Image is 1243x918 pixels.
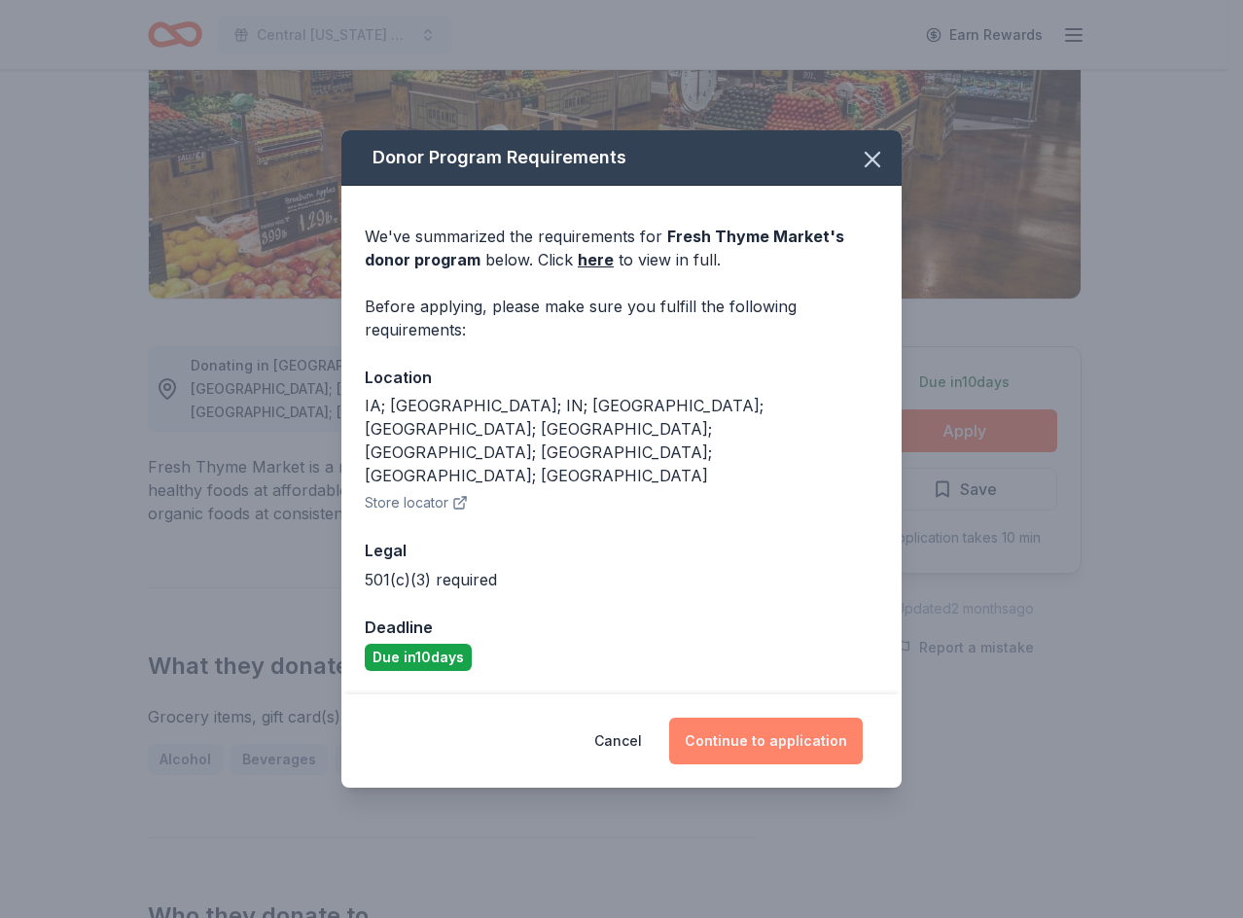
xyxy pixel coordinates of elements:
div: Due in 10 days [365,644,472,671]
div: IA; [GEOGRAPHIC_DATA]; IN; [GEOGRAPHIC_DATA]; [GEOGRAPHIC_DATA]; [GEOGRAPHIC_DATA]; [GEOGRAPHIC_D... [365,394,878,487]
button: Store locator [365,491,468,514]
div: We've summarized the requirements for below. Click to view in full. [365,225,878,271]
div: Location [365,365,878,390]
div: Donor Program Requirements [341,130,902,186]
div: Before applying, please make sure you fulfill the following requirements: [365,295,878,341]
div: Deadline [365,615,878,640]
div: 501(c)(3) required [365,568,878,591]
button: Cancel [594,718,642,764]
div: Legal [365,538,878,563]
button: Continue to application [669,718,863,764]
a: here [578,248,614,271]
